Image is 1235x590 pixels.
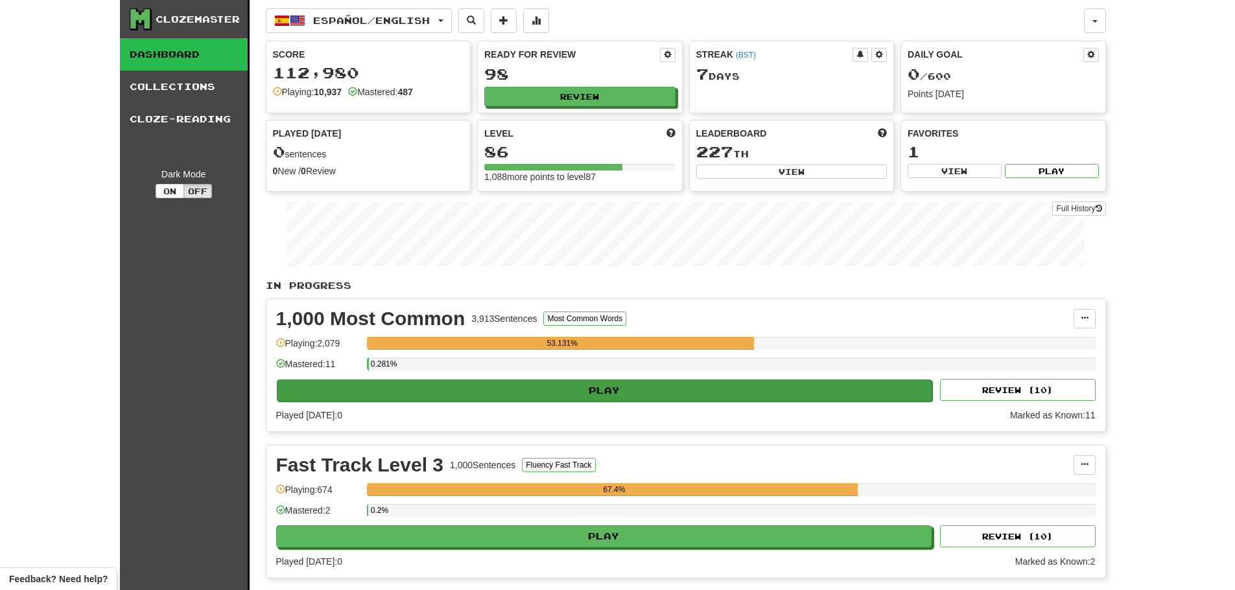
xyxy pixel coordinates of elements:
[266,8,452,33] button: Español/English
[522,458,595,472] button: Fluency Fast Track
[696,144,888,161] div: th
[156,13,240,26] div: Clozemaster
[371,483,858,496] div: 67.4%
[940,379,1096,401] button: Review (10)
[908,164,1002,178] button: View
[371,337,754,350] div: 53.131%
[908,144,1099,160] div: 1
[156,184,184,198] button: On
[273,127,342,140] span: Played [DATE]
[484,87,676,106] button: Review
[908,87,1099,100] div: Points [DATE]
[397,87,412,97] strong: 487
[458,8,484,33] button: Search sentences
[696,165,888,179] button: View
[666,127,676,140] span: Score more points to level up
[908,65,920,83] span: 0
[120,103,248,135] a: Cloze-Reading
[484,144,676,160] div: 86
[1015,555,1096,568] div: Marked as Known: 2
[696,127,767,140] span: Leaderboard
[543,312,626,326] button: Most Common Words
[348,85,413,98] div: Mastered:
[908,48,1083,62] div: Daily Goal
[9,573,108,585] span: Open feedback widget
[183,184,212,198] button: Off
[276,357,360,379] div: Mastered: 11
[1005,164,1099,178] button: Play
[491,8,517,33] button: Add sentence to collection
[120,71,248,103] a: Collections
[273,48,464,61] div: Score
[940,525,1096,547] button: Review (10)
[276,504,360,525] div: Mastered: 2
[484,66,676,82] div: 98
[273,85,342,98] div: Playing:
[314,87,342,97] strong: 10,937
[130,168,238,181] div: Dark Mode
[276,483,360,505] div: Playing: 674
[273,166,278,176] strong: 0
[273,65,464,81] div: 112,980
[277,380,933,402] button: Play
[276,556,342,567] span: Played [DATE]: 0
[908,127,1099,140] div: Favorites
[276,337,360,358] div: Playing: 2,079
[276,455,444,475] div: Fast Track Level 3
[1052,201,1105,216] a: Full History
[276,309,465,328] div: 1,000 Most Common
[301,166,306,176] strong: 0
[1010,409,1096,422] div: Marked as Known: 11
[878,127,887,140] span: This week in points, UTC
[273,165,464,177] div: New / Review
[484,48,660,61] div: Ready for Review
[471,312,537,325] div: 3,913 Sentences
[313,15,430,26] span: Español / English
[696,48,853,61] div: Streak
[484,127,513,140] span: Level
[273,144,464,161] div: sentences
[273,142,285,161] span: 0
[450,459,515,471] div: 1,000 Sentences
[276,525,932,547] button: Play
[696,65,709,83] span: 7
[696,66,888,83] div: Day s
[266,279,1106,292] p: In Progress
[484,170,676,183] div: 1,088 more points to level 87
[276,410,342,420] span: Played [DATE]: 0
[908,71,951,82] span: / 600
[523,8,549,33] button: More stats
[120,38,248,71] a: Dashboard
[696,142,733,161] span: 227
[736,51,756,60] a: (BST)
